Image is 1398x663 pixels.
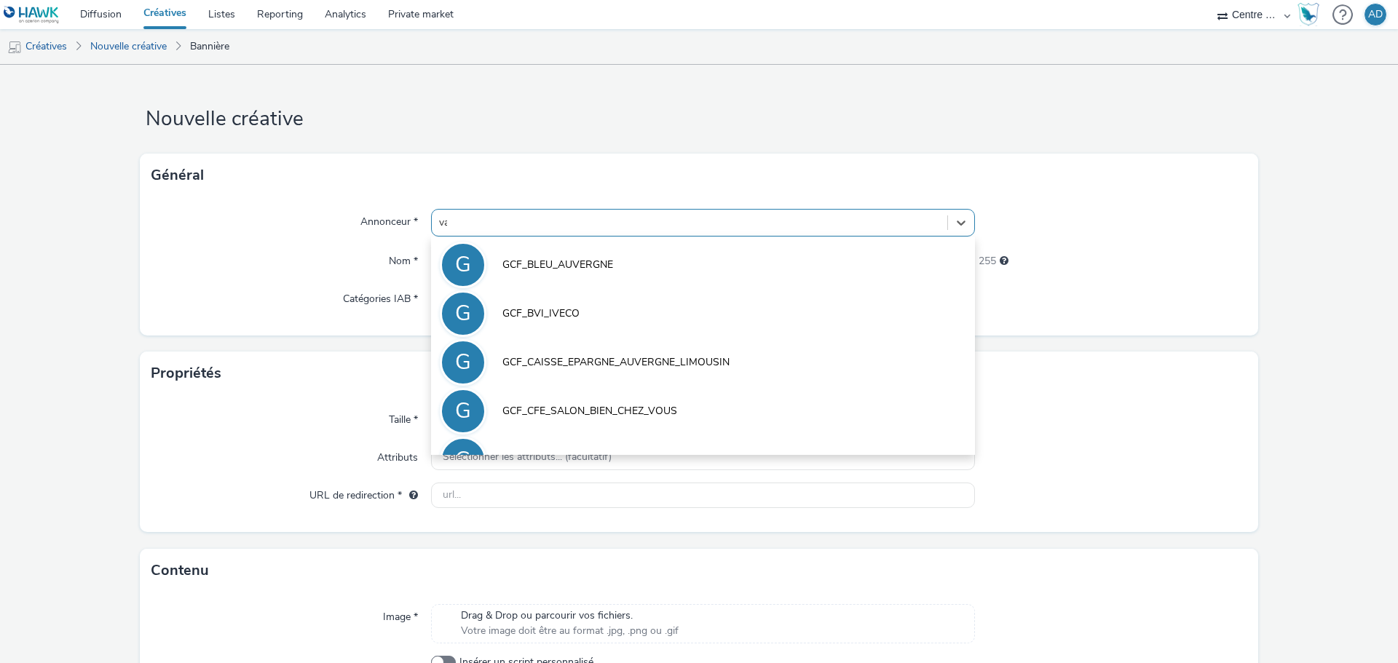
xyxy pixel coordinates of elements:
span: GCF_CFE_VINIDOME [502,453,600,467]
label: URL de redirection * [304,483,424,503]
label: Annonceur * [355,209,424,229]
span: GCF_CFE_SALON_BIEN_CHEZ_VOUS [502,404,677,418]
label: Catégories IAB * [337,286,424,306]
h1: Nouvelle créative [140,106,1258,133]
span: Sélectionner les attributs... (facultatif) [443,451,612,464]
a: Nouvelle créative [83,29,174,64]
span: GCF_BVI_IVECO [502,306,580,321]
img: undefined Logo [4,6,60,24]
label: Taille * [383,407,424,427]
span: GCF_CAISSE_EPARGNE_AUVERGNE_LIMOUSIN [502,355,730,370]
input: url... [431,483,975,508]
div: G [455,440,471,480]
div: AD [1368,4,1383,25]
label: Attributs [371,445,424,465]
div: G [455,245,471,285]
img: Hawk Academy [1298,3,1319,26]
h3: Général [151,164,204,186]
span: Votre image doit être au format .jpg, .png ou .gif [461,624,679,638]
div: G [455,293,471,334]
img: mobile [7,40,22,55]
h3: Propriétés [151,362,221,384]
div: 255 caractères maximum [1000,254,1008,269]
a: Hawk Academy [1298,3,1325,26]
div: L'URL de redirection sera utilisée comme URL de validation avec certains SSP et ce sera l'URL de ... [402,488,418,503]
a: Bannière [183,29,237,64]
div: G [455,391,471,432]
span: 255 [979,254,996,269]
label: Image * [377,604,424,624]
div: G [455,342,471,383]
span: Drag & Drop ou parcourir vos fichiers. [461,608,679,623]
label: Nom * [383,248,424,269]
h3: Contenu [151,560,209,581]
span: GCF_BLEU_AUVERGNE [502,258,613,272]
